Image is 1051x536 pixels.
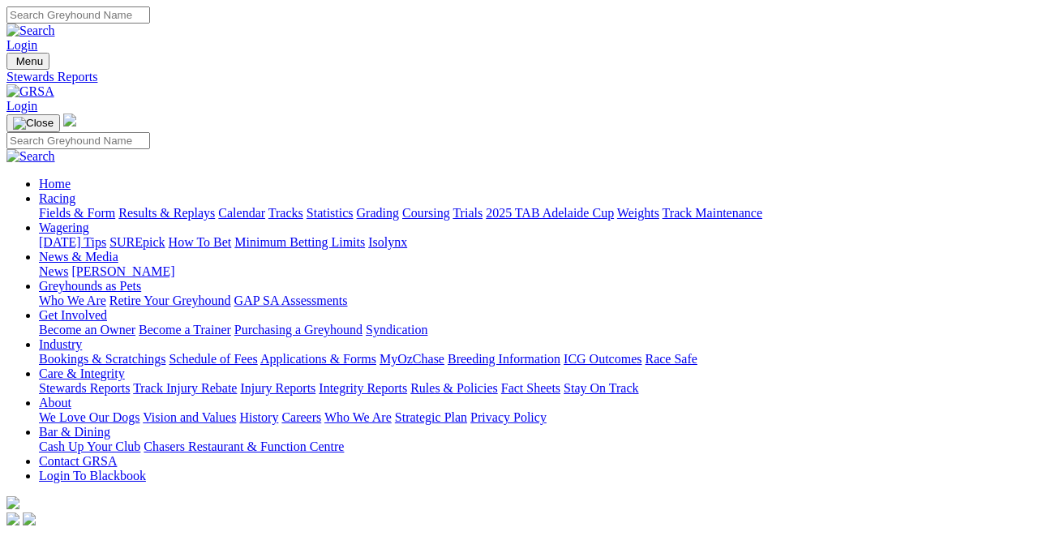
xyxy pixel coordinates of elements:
[39,264,1045,279] div: News & Media
[39,264,68,278] a: News
[234,323,362,337] a: Purchasing a Greyhound
[39,206,1045,221] div: Racing
[39,323,1045,337] div: Get Involved
[617,206,659,220] a: Weights
[39,177,71,191] a: Home
[71,264,174,278] a: [PERSON_NAME]
[6,149,55,164] img: Search
[319,381,407,395] a: Integrity Reports
[281,410,321,424] a: Careers
[39,425,110,439] a: Bar & Dining
[234,235,365,249] a: Minimum Betting Limits
[470,410,547,424] a: Privacy Policy
[307,206,354,220] a: Statistics
[39,337,82,351] a: Industry
[39,352,165,366] a: Bookings & Scratchings
[39,469,146,482] a: Login To Blackbook
[39,221,89,234] a: Wagering
[6,132,150,149] input: Search
[139,323,231,337] a: Become a Trainer
[6,114,60,132] button: Toggle navigation
[402,206,450,220] a: Coursing
[39,235,106,249] a: [DATE] Tips
[218,206,265,220] a: Calendar
[39,235,1045,250] div: Wagering
[663,206,762,220] a: Track Maintenance
[39,250,118,264] a: News & Media
[23,512,36,525] img: twitter.svg
[6,53,49,70] button: Toggle navigation
[39,381,1045,396] div: Care & Integrity
[16,55,43,67] span: Menu
[133,381,237,395] a: Track Injury Rebate
[234,294,348,307] a: GAP SA Assessments
[240,381,315,395] a: Injury Reports
[109,235,165,249] a: SUREpick
[395,410,467,424] a: Strategic Plan
[63,114,76,126] img: logo-grsa-white.png
[39,381,130,395] a: Stewards Reports
[453,206,483,220] a: Trials
[260,352,376,366] a: Applications & Forms
[39,352,1045,367] div: Industry
[6,99,37,113] a: Login
[39,410,139,424] a: We Love Our Dogs
[268,206,303,220] a: Tracks
[39,454,117,468] a: Contact GRSA
[6,38,37,52] a: Login
[564,381,638,395] a: Stay On Track
[39,440,140,453] a: Cash Up Your Club
[118,206,215,220] a: Results & Replays
[39,279,141,293] a: Greyhounds as Pets
[39,294,106,307] a: Who We Are
[169,352,257,366] a: Schedule of Fees
[109,294,231,307] a: Retire Your Greyhound
[368,235,407,249] a: Isolynx
[564,352,641,366] a: ICG Outcomes
[39,367,125,380] a: Care & Integrity
[39,308,107,322] a: Get Involved
[501,381,560,395] a: Fact Sheets
[39,206,115,220] a: Fields & Form
[39,440,1045,454] div: Bar & Dining
[39,323,135,337] a: Become an Owner
[366,323,427,337] a: Syndication
[6,70,1045,84] a: Stewards Reports
[6,6,150,24] input: Search
[144,440,344,453] a: Chasers Restaurant & Function Centre
[39,294,1045,308] div: Greyhounds as Pets
[6,24,55,38] img: Search
[39,410,1045,425] div: About
[486,206,614,220] a: 2025 TAB Adelaide Cup
[410,381,498,395] a: Rules & Policies
[239,410,278,424] a: History
[324,410,392,424] a: Who We Are
[645,352,697,366] a: Race Safe
[143,410,236,424] a: Vision and Values
[6,496,19,509] img: logo-grsa-white.png
[380,352,444,366] a: MyOzChase
[357,206,399,220] a: Grading
[448,352,560,366] a: Breeding Information
[169,235,232,249] a: How To Bet
[13,117,54,130] img: Close
[39,191,75,205] a: Racing
[39,396,71,410] a: About
[6,512,19,525] img: facebook.svg
[6,84,54,99] img: GRSA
